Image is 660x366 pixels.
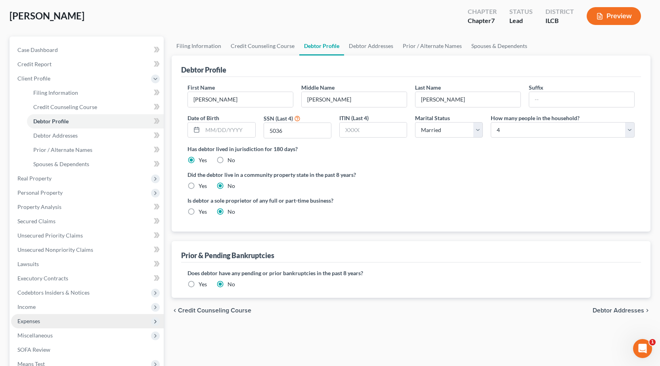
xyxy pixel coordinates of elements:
div: Chapter [468,7,497,16]
a: Spouses & Dependents [467,36,532,56]
span: Prior / Alternate Names [33,146,92,153]
a: Filing Information [172,36,226,56]
input: M.I [302,92,407,107]
span: Income [17,303,36,310]
input: XXXX [264,123,331,138]
div: Status [509,7,533,16]
label: Yes [199,208,207,216]
label: No [228,280,235,288]
span: Property Analysis [17,203,61,210]
span: Executory Contracts [17,275,68,282]
label: Is debtor a sole proprietor of any full or part-time business? [187,196,407,205]
label: How many people in the household? [491,114,580,122]
span: 1 [649,339,656,345]
span: Debtor Addresses [33,132,78,139]
span: Spouses & Dependents [33,161,89,167]
label: Suffix [529,83,543,92]
a: Debtor Addresses [344,36,398,56]
label: Last Name [415,83,441,92]
label: Middle Name [301,83,335,92]
span: Client Profile [17,75,50,82]
a: Lawsuits [11,257,164,271]
span: Unsecured Priority Claims [17,232,83,239]
div: Chapter [468,16,497,25]
span: SOFA Review [17,346,50,353]
span: Unsecured Nonpriority Claims [17,246,93,253]
a: Debtor Profile [27,114,164,128]
a: Case Dashboard [11,43,164,57]
i: chevron_left [172,307,178,314]
span: Debtor Profile [33,118,69,125]
div: District [545,7,574,16]
a: Credit Counseling Course [226,36,299,56]
a: Unsecured Priority Claims [11,228,164,243]
a: Debtor Addresses [27,128,164,143]
span: Filing Information [33,89,78,96]
label: No [228,182,235,190]
label: Yes [199,156,207,164]
span: Personal Property [17,189,63,196]
span: 7 [491,17,495,24]
a: Credit Report [11,57,164,71]
button: Debtor Addresses chevron_right [593,307,650,314]
span: Debtor Addresses [593,307,644,314]
input: -- [415,92,520,107]
a: Prior / Alternate Names [27,143,164,157]
label: No [228,156,235,164]
a: Debtor Profile [299,36,344,56]
label: First Name [187,83,215,92]
label: SSN (Last 4) [264,114,293,123]
div: Debtor Profile [181,65,226,75]
a: Spouses & Dependents [27,157,164,171]
a: Credit Counseling Course [27,100,164,114]
label: Marital Status [415,114,450,122]
input: MM/DD/YYYY [203,123,255,138]
div: ILCB [545,16,574,25]
label: Has debtor lived in jurisdiction for 180 days? [187,145,635,153]
span: Codebtors Insiders & Notices [17,289,90,296]
button: chevron_left Credit Counseling Course [172,307,251,314]
span: Miscellaneous [17,332,53,339]
span: Case Dashboard [17,46,58,53]
label: Does debtor have any pending or prior bankruptcies in the past 8 years? [187,269,635,277]
a: Unsecured Nonpriority Claims [11,243,164,257]
span: Credit Counseling Course [178,307,251,314]
span: [PERSON_NAME] [10,10,84,21]
label: Date of Birth [187,114,219,122]
a: Property Analysis [11,200,164,214]
input: -- [529,92,634,107]
div: Lead [509,16,533,25]
label: Yes [199,182,207,190]
a: Filing Information [27,86,164,100]
a: SOFA Review [11,343,164,357]
iframe: Intercom live chat [633,339,652,358]
input: XXXX [340,123,407,138]
label: Yes [199,280,207,288]
a: Secured Claims [11,214,164,228]
button: Preview [587,7,641,25]
label: ITIN (Last 4) [339,114,369,122]
span: Real Property [17,175,52,182]
span: Credit Report [17,61,52,67]
a: Executory Contracts [11,271,164,286]
label: Did the debtor live in a community property state in the past 8 years? [187,171,635,179]
a: Prior / Alternate Names [398,36,467,56]
input: -- [188,92,293,107]
div: Prior & Pending Bankruptcies [181,251,274,260]
span: Secured Claims [17,218,55,224]
i: chevron_right [644,307,650,314]
span: Expenses [17,318,40,324]
span: Lawsuits [17,261,39,267]
span: Credit Counseling Course [33,103,97,110]
label: No [228,208,235,216]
